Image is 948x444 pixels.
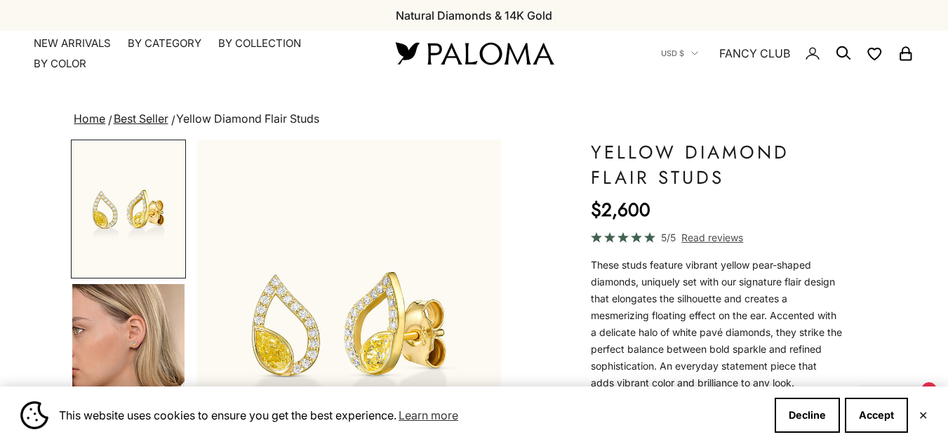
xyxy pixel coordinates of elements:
p: Natural Diamonds & 14K Gold [396,6,552,25]
a: Best Seller [114,112,168,126]
a: Learn more [396,405,460,426]
sale-price: $2,600 [591,196,650,224]
nav: Primary navigation [34,36,362,71]
summary: By Category [128,36,201,51]
a: NEW ARRIVALS [34,36,111,51]
a: 5/5 Read reviews [591,229,842,245]
summary: By Collection [218,36,301,51]
img: #YellowGold [72,141,185,277]
button: USD $ [661,47,698,60]
p: These studs feature vibrant yellow pear-shaped diamonds, uniquely set with our signature flair de... [591,257,842,391]
h1: Yellow Diamond Flair Studs [591,140,842,190]
button: Go to item 1 [71,140,186,278]
span: Yellow Diamond Flair Studs [176,112,319,126]
nav: Secondary navigation [661,31,914,76]
button: Decline [775,398,840,433]
button: Accept [845,398,908,433]
span: USD $ [661,47,684,60]
img: #YellowGold #WhiteGold #RoseGold [72,284,185,423]
span: 5/5 [661,229,676,245]
summary: By Color [34,57,86,71]
a: Home [74,112,105,126]
button: Go to item 4 [71,283,186,424]
button: Close [919,411,928,419]
a: FANCY CLUB [719,44,790,62]
img: Cookie banner [20,401,48,429]
span: Read reviews [681,229,743,245]
span: This website uses cookies to ensure you get the best experience. [59,405,763,426]
nav: breadcrumbs [71,109,876,129]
